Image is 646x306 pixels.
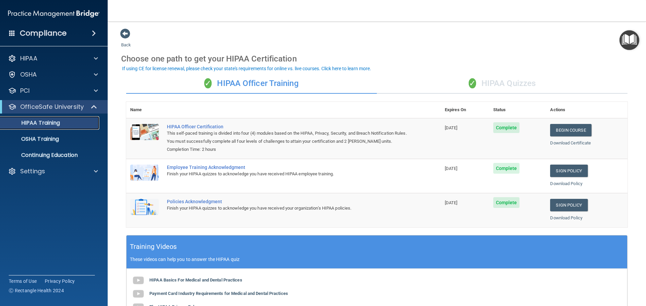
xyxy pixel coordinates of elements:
[445,125,458,130] span: [DATE]
[20,103,84,111] p: OfficeSafe University
[126,74,377,94] div: HIPAA Officer Training
[550,215,582,220] a: Download Policy
[20,87,30,95] p: PCI
[122,66,371,71] div: If using CE for license renewal, please check your state's requirements for online vs. live cours...
[167,170,407,178] div: Finish your HIPAA quizzes to acknowledge you have received HIPAA employee training.
[377,74,627,94] div: HIPAA Quizzes
[4,120,60,126] p: HIPAA Training
[8,54,98,62] a: HIPAA
[493,122,520,133] span: Complete
[130,241,177,253] h5: Training Videos
[4,136,59,142] p: OSHA Training
[20,54,37,62] p: HIPAA
[550,199,587,211] a: Sign Policy
[167,199,407,204] div: Policies Acknowledgment
[121,65,372,72] button: If using CE for license renewal, please check your state's requirements for online vs. live cours...
[550,181,582,186] a: Download Policy
[550,124,591,136] a: Begin Course
[8,71,98,79] a: OSHA
[121,34,131,47] a: Back
[167,165,407,170] div: Employee Training Acknowledgment
[469,78,476,88] span: ✓
[546,102,627,118] th: Actions
[550,165,587,177] a: Sign Policy
[441,102,489,118] th: Expires On
[20,71,37,79] p: OSHA
[167,124,407,129] a: HIPAA Officer Certification
[45,278,75,285] a: Privacy Policy
[445,166,458,171] span: [DATE]
[619,30,639,50] button: Open Resource Center
[126,102,163,118] th: Name
[8,7,100,20] img: PMB logo
[20,167,45,175] p: Settings
[167,204,407,212] div: Finish your HIPAA quizzes to acknowledge you have received your organization’s HIPAA policies.
[132,274,145,287] img: gray_youtube_icon.38fcd6cc.png
[550,140,591,145] a: Download Certificate
[445,200,458,205] span: [DATE]
[20,29,67,38] h4: Compliance
[8,87,98,95] a: PCI
[9,278,37,285] a: Terms of Use
[130,257,624,262] p: These videos can help you to answer the HIPAA quiz
[121,49,633,69] div: Choose one path to get your HIPAA Certification
[493,163,520,174] span: Complete
[132,287,145,301] img: gray_youtube_icon.38fcd6cc.png
[204,78,212,88] span: ✓
[493,197,520,208] span: Complete
[4,152,96,159] p: Continuing Education
[149,291,288,296] b: Payment Card Industry Requirements for Medical and Dental Practices
[167,129,407,145] div: This self-paced training is divided into four (4) modules based on the HIPAA, Privacy, Security, ...
[9,287,64,294] span: Ⓒ Rectangle Health 2024
[149,277,242,282] b: HIPAA Basics For Medical and Dental Practices
[489,102,546,118] th: Status
[8,167,98,175] a: Settings
[167,145,407,154] div: Completion Time: 2 hours
[8,103,98,111] a: OfficeSafe University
